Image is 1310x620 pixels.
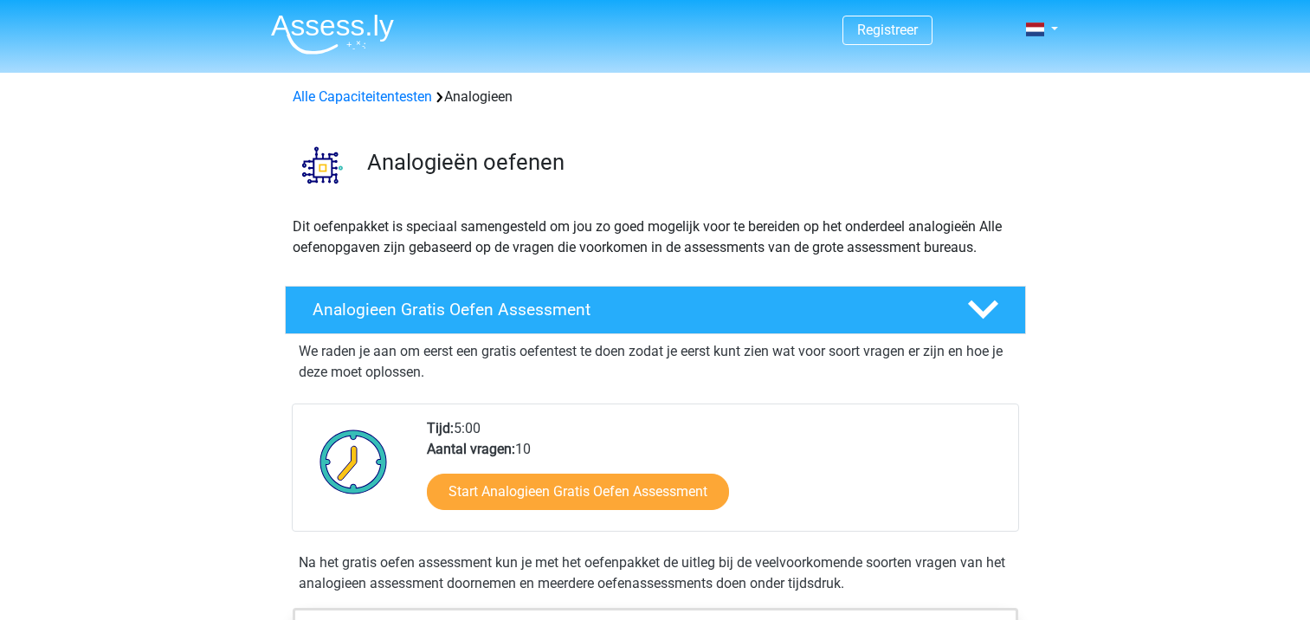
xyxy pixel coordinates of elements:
[293,216,1018,258] p: Dit oefenpakket is speciaal samengesteld om jou zo goed mogelijk voor te bereiden op het onderdee...
[313,300,939,320] h4: Analogieen Gratis Oefen Assessment
[299,341,1012,383] p: We raden je aan om eerst een gratis oefentest te doen zodat je eerst kunt zien wat voor soort vra...
[286,128,359,202] img: analogieen
[278,286,1033,334] a: Analogieen Gratis Oefen Assessment
[427,441,515,457] b: Aantal vragen:
[310,418,397,505] img: Klok
[293,88,432,105] a: Alle Capaciteitentesten
[271,14,394,55] img: Assessly
[292,552,1019,594] div: Na het gratis oefen assessment kun je met het oefenpakket de uitleg bij de veelvoorkomende soorte...
[286,87,1025,107] div: Analogieen
[427,420,454,436] b: Tijd:
[857,22,918,38] a: Registreer
[414,418,1017,531] div: 5:00 10
[427,474,729,510] a: Start Analogieen Gratis Oefen Assessment
[367,149,1012,176] h3: Analogieën oefenen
